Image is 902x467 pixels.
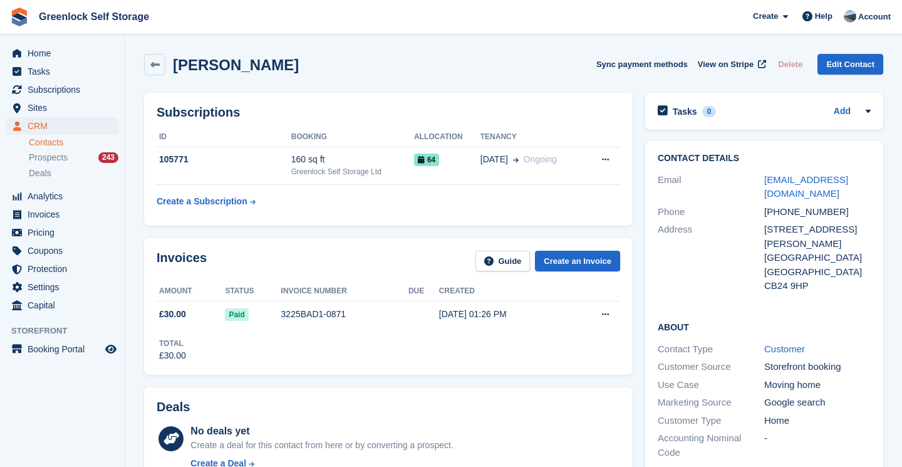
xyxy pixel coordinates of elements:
a: menu [6,296,118,314]
div: Accounting Nominal Code [658,431,764,459]
img: Jamie Hamilton [844,10,856,23]
span: View on Stripe [698,58,754,71]
h2: Subscriptions [157,105,620,120]
a: Create an Invoice [535,251,620,271]
div: Greenlock Self Storage Ltd [291,166,414,177]
span: Account [858,11,891,23]
img: stora-icon-8386f47178a22dfd0bd8f6a31ec36ba5ce8667c1dd55bd0f319d3a0aa187defe.svg [10,8,29,26]
div: No deals yet [190,424,453,439]
a: menu [6,224,118,241]
h2: Tasks [673,106,697,117]
div: Moving home [764,378,871,392]
div: Use Case [658,378,764,392]
span: CRM [28,117,103,135]
span: Capital [28,296,103,314]
a: menu [6,206,118,223]
span: Settings [28,278,103,296]
div: 105771 [157,153,291,166]
span: Coupons [28,242,103,260]
a: menu [6,117,118,135]
div: Phone [658,205,764,219]
a: menu [6,242,118,260]
span: Analytics [28,187,103,205]
a: Add [834,105,851,119]
th: Allocation [414,127,480,147]
a: Customer [764,344,805,354]
a: [EMAIL_ADDRESS][DOMAIN_NAME] [764,174,848,199]
span: Home [28,45,103,62]
h2: About [658,320,871,333]
span: Pricing [28,224,103,241]
div: Create a deal for this contact from here or by converting a prospect. [190,439,453,452]
th: Invoice number [281,281,408,302]
h2: Contact Details [658,154,871,164]
a: menu [6,81,118,98]
h2: Invoices [157,251,207,271]
div: Customer Type [658,414,764,428]
div: Storefront booking [764,360,871,374]
div: £30.00 [159,349,186,362]
div: Email [658,173,764,201]
div: Google search [764,396,871,410]
div: 243 [98,152,118,163]
h2: Deals [157,400,190,414]
div: 0 [702,106,717,117]
button: Sync payment methods [596,54,688,75]
a: menu [6,63,118,80]
a: Prospects 243 [29,151,118,164]
span: Deals [29,167,51,179]
th: Amount [157,281,225,302]
div: 3225BAD1-0871 [281,308,408,321]
div: Total [159,338,186,349]
div: Customer Source [658,360,764,374]
a: menu [6,99,118,117]
a: View on Stripe [693,54,769,75]
span: Invoices [28,206,103,223]
span: Sites [28,99,103,117]
th: Created [439,281,569,302]
span: Subscriptions [28,81,103,98]
a: Greenlock Self Storage [34,6,154,27]
div: [GEOGRAPHIC_DATA] [764,265,871,280]
th: ID [157,127,291,147]
span: Help [815,10,832,23]
div: Marketing Source [658,396,764,410]
span: Ongoing [524,154,557,164]
a: menu [6,278,118,296]
span: £30.00 [159,308,186,321]
span: [DATE] [480,153,508,166]
div: - [764,431,871,459]
div: Contact Type [658,342,764,357]
a: Guide [475,251,531,271]
span: Paid [225,308,248,321]
a: Edit Contact [817,54,883,75]
span: Tasks [28,63,103,80]
button: Delete [773,54,807,75]
a: Create a Subscription [157,190,256,213]
th: Due [408,281,439,302]
div: Home [764,414,871,428]
a: Preview store [103,342,118,357]
div: Create a Subscription [157,195,247,208]
div: 160 sq ft [291,153,414,166]
a: menu [6,340,118,358]
a: menu [6,45,118,62]
div: [DATE] 01:26 PM [439,308,569,321]
a: Contacts [29,137,118,149]
th: Booking [291,127,414,147]
a: menu [6,187,118,205]
div: CB24 9HP [764,279,871,293]
span: 64 [414,154,439,166]
div: [STREET_ADDRESS][PERSON_NAME] [764,223,871,251]
th: Status [225,281,281,302]
div: [PHONE_NUMBER] [764,205,871,219]
span: Booking Portal [28,340,103,358]
th: Tenancy [480,127,584,147]
span: Prospects [29,152,68,164]
div: Address [658,223,764,293]
span: Protection [28,260,103,278]
span: Create [753,10,778,23]
span: Storefront [11,325,125,337]
a: Deals [29,167,118,180]
a: menu [6,260,118,278]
